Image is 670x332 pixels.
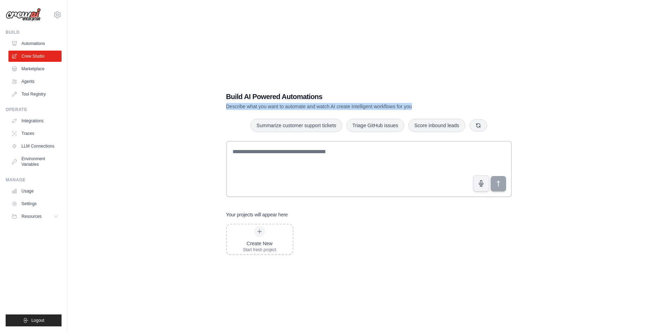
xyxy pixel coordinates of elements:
button: Score inbound leads [408,119,465,132]
h1: Build AI Powered Automations [226,92,462,102]
a: Automations [8,38,62,49]
a: Usage [8,185,62,197]
a: Integrations [8,115,62,126]
iframe: Chat Widget [635,298,670,332]
a: Settings [8,198,62,209]
div: Operate [6,107,62,112]
button: Logout [6,314,62,326]
a: Environment Variables [8,153,62,170]
div: Build [6,30,62,35]
div: Create New [243,240,276,247]
div: Manage [6,177,62,183]
a: Tool Registry [8,89,62,100]
span: Resources [21,214,42,219]
button: Click to speak your automation idea [473,175,489,191]
span: Logout [31,318,44,323]
div: Start fresh project [243,247,276,253]
button: Summarize customer support tickets [250,119,342,132]
button: Resources [8,211,62,222]
p: Describe what you want to automate and watch AI create intelligent workflows for you [226,103,462,110]
button: Triage GitHub issues [346,119,404,132]
a: Marketplace [8,63,62,74]
h3: Your projects will appear here [226,211,288,218]
a: Traces [8,128,62,139]
button: Get new suggestions [470,119,487,131]
img: Logo [6,8,41,21]
a: LLM Connections [8,141,62,152]
a: Crew Studio [8,51,62,62]
a: Agents [8,76,62,87]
